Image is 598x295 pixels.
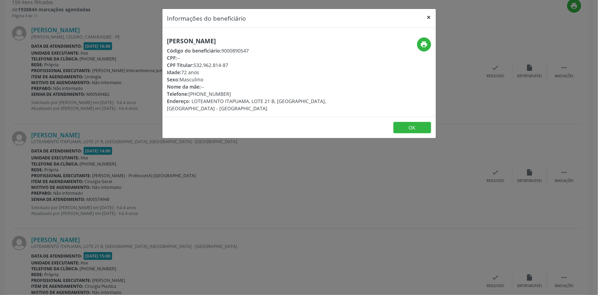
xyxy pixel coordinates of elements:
h5: [PERSON_NAME] [167,37,340,45]
span: Sexo: [167,76,180,83]
button: Close [422,9,436,26]
span: Endereço: [167,98,191,104]
span: Idade: [167,69,182,76]
div: -- [167,54,340,61]
h5: Informações do beneficiário [167,14,246,23]
div: 72 anos [167,69,340,76]
button: OK [393,122,431,134]
div: 532.962.814-87 [167,61,340,69]
span: LOTEAMENTO ITAPUAMA, LOTE 21 B, [GEOGRAPHIC_DATA], [GEOGRAPHIC_DATA] - [GEOGRAPHIC_DATA] [167,98,326,112]
span: Nome da mãe: [167,83,201,90]
div: [PHONE_NUMBER] [167,90,340,98]
span: Telefone: [167,91,189,97]
span: CPF: [167,55,177,61]
div: -- [167,83,340,90]
span: Código do beneficiário: [167,47,222,54]
div: 9000890547 [167,47,340,54]
span: CPF Titular: [167,62,194,68]
i: print [420,41,428,48]
div: Masculino [167,76,340,83]
button: print [417,37,431,52]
